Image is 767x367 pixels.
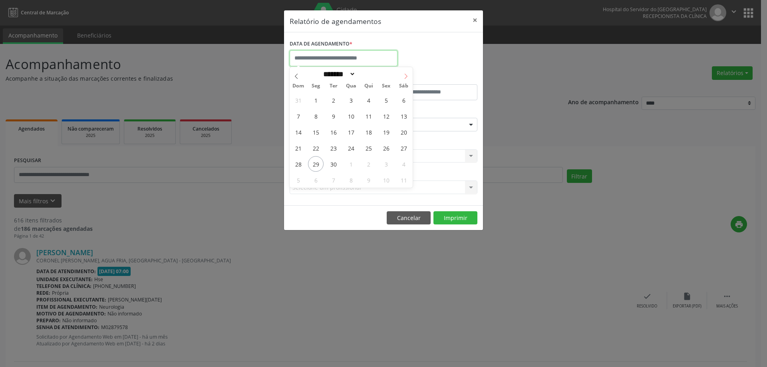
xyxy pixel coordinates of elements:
[467,10,483,30] button: Close
[290,172,306,188] span: Outubro 5, 2025
[356,70,382,78] input: Year
[361,124,376,140] span: Setembro 18, 2025
[396,172,411,188] span: Outubro 11, 2025
[326,108,341,124] span: Setembro 9, 2025
[360,83,378,89] span: Qui
[308,124,324,140] span: Setembro 15, 2025
[387,211,431,225] button: Cancelar
[361,140,376,156] span: Setembro 25, 2025
[290,38,352,50] label: DATA DE AGENDAMENTO
[290,92,306,108] span: Agosto 31, 2025
[396,156,411,172] span: Outubro 4, 2025
[396,124,411,140] span: Setembro 20, 2025
[290,16,381,26] h5: Relatório de agendamentos
[378,156,394,172] span: Outubro 3, 2025
[343,124,359,140] span: Setembro 17, 2025
[343,108,359,124] span: Setembro 10, 2025
[326,140,341,156] span: Setembro 23, 2025
[361,172,376,188] span: Outubro 9, 2025
[396,140,411,156] span: Setembro 27, 2025
[308,92,324,108] span: Setembro 1, 2025
[326,156,341,172] span: Setembro 30, 2025
[290,108,306,124] span: Setembro 7, 2025
[342,83,360,89] span: Qua
[378,92,394,108] span: Setembro 5, 2025
[290,83,307,89] span: Dom
[290,140,306,156] span: Setembro 21, 2025
[326,92,341,108] span: Setembro 2, 2025
[378,83,395,89] span: Sex
[361,156,376,172] span: Outubro 2, 2025
[326,124,341,140] span: Setembro 16, 2025
[343,172,359,188] span: Outubro 8, 2025
[325,83,342,89] span: Ter
[343,140,359,156] span: Setembro 24, 2025
[308,140,324,156] span: Setembro 22, 2025
[326,172,341,188] span: Outubro 7, 2025
[320,70,356,78] select: Month
[396,108,411,124] span: Setembro 13, 2025
[395,83,413,89] span: Sáb
[396,92,411,108] span: Setembro 6, 2025
[308,172,324,188] span: Outubro 6, 2025
[343,92,359,108] span: Setembro 3, 2025
[378,172,394,188] span: Outubro 10, 2025
[385,72,477,84] label: ATÉ
[290,156,306,172] span: Setembro 28, 2025
[378,140,394,156] span: Setembro 26, 2025
[361,92,376,108] span: Setembro 4, 2025
[308,108,324,124] span: Setembro 8, 2025
[361,108,376,124] span: Setembro 11, 2025
[290,124,306,140] span: Setembro 14, 2025
[308,156,324,172] span: Setembro 29, 2025
[433,211,477,225] button: Imprimir
[307,83,325,89] span: Seg
[378,124,394,140] span: Setembro 19, 2025
[343,156,359,172] span: Outubro 1, 2025
[378,108,394,124] span: Setembro 12, 2025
